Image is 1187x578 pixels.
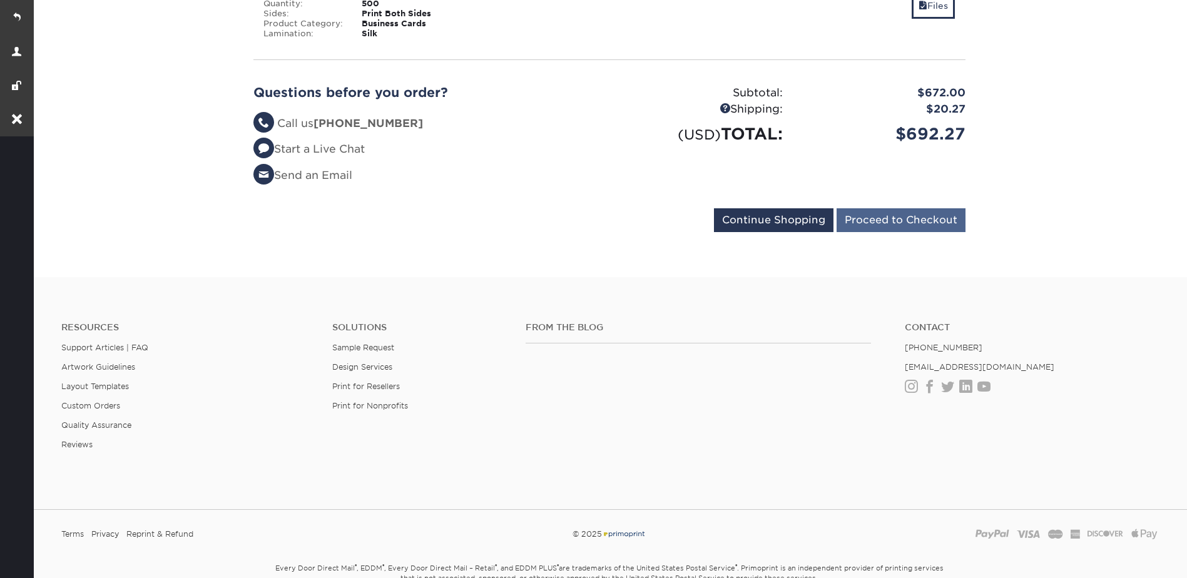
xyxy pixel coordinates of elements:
a: Layout Templates [61,382,129,391]
a: Design Services [332,362,392,372]
span: files [919,1,927,11]
div: Print Both Sides [352,9,491,19]
input: Continue Shopping [714,208,833,232]
a: Custom Orders [61,401,120,410]
li: Call us [253,116,600,132]
strong: [PHONE_NUMBER] [313,117,423,129]
small: (USD) [678,126,721,143]
div: Silk [352,29,491,39]
a: Contact [905,322,1157,333]
div: Subtotal: [609,85,792,101]
a: Send an Email [253,169,352,181]
div: Business Cards [352,19,491,29]
a: Reprint & Refund [126,525,193,544]
div: $20.27 [792,101,975,118]
sup: ® [355,563,357,569]
div: TOTAL: [609,122,792,146]
a: Start a Live Chat [253,143,365,155]
h4: Resources [61,322,313,333]
sup: ® [735,563,737,569]
a: Print for Resellers [332,382,400,391]
sup: ® [557,563,559,569]
h4: Solutions [332,322,507,333]
iframe: Google Customer Reviews [3,540,106,574]
a: [EMAIL_ADDRESS][DOMAIN_NAME] [905,362,1054,372]
div: $692.27 [792,122,975,146]
a: [PHONE_NUMBER] [905,343,982,352]
div: Sides: [254,9,353,19]
sup: ® [495,563,497,569]
a: Reviews [61,440,93,449]
a: Artwork Guidelines [61,362,135,372]
input: Proceed to Checkout [837,208,965,232]
img: Primoprint [602,529,646,539]
a: Terms [61,525,84,544]
div: Shipping: [609,101,792,118]
a: Print for Nonprofits [332,401,408,410]
div: Lamination: [254,29,353,39]
div: © 2025 [424,525,795,544]
a: Sample Request [332,343,394,352]
a: Quality Assurance [61,420,131,430]
h4: From the Blog [526,322,871,333]
a: Support Articles | FAQ [61,343,148,352]
h2: Questions before you order? [253,85,600,100]
sup: ® [382,563,384,569]
div: Product Category: [254,19,353,29]
a: Privacy [91,525,119,544]
div: $672.00 [792,85,975,101]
